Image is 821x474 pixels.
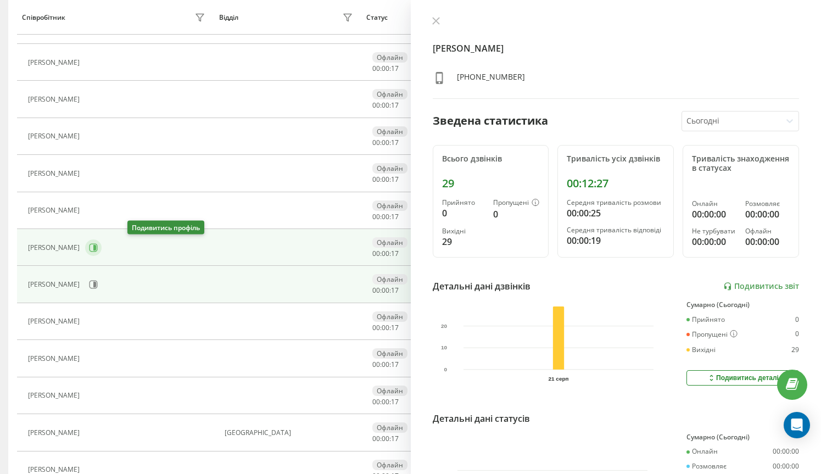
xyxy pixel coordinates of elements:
div: 29 [442,235,485,248]
div: Подивитись деталі [707,373,779,382]
div: Офлайн [372,200,407,211]
div: 00:00:19 [567,234,664,247]
a: Подивитись звіт [723,282,799,291]
div: : : [372,213,399,221]
div: Пропущені [686,330,738,339]
span: 17 [391,434,399,443]
div: Офлайн [372,386,407,396]
span: 17 [391,175,399,184]
span: 00 [382,323,389,332]
div: Пропущені [493,199,539,208]
span: 00 [382,397,389,406]
div: 0 [442,207,485,220]
div: [PERSON_NAME] [28,317,82,325]
div: [PERSON_NAME] [28,355,82,363]
div: 29 [791,346,799,354]
span: 00 [372,286,380,295]
div: [PERSON_NAME] [28,244,82,252]
div: Open Intercom Messenger [784,412,810,438]
div: 00:00:00 [773,448,799,455]
div: 29 [442,177,540,190]
div: : : [372,65,399,73]
span: 00 [382,64,389,73]
div: Прийнято [686,316,725,324]
button: Подивитись деталі [686,370,799,386]
div: 00:00:00 [745,235,790,248]
span: 00 [372,101,380,110]
div: Офлайн [372,163,407,174]
div: 00:00:25 [567,207,664,220]
div: Вихідні [442,227,485,235]
div: Подивитись профіль [127,221,204,235]
div: Офлайн [372,422,407,433]
span: 00 [382,101,389,110]
div: : : [372,435,399,443]
div: Зведена статистика [433,113,548,129]
div: Вихідні [686,346,716,354]
span: 00 [382,434,389,443]
div: : : [372,287,399,294]
span: 17 [391,249,399,258]
div: Офлайн [372,237,407,248]
span: 17 [391,360,399,369]
text: 21 серп [548,376,568,382]
span: 00 [372,175,380,184]
div: Відділ [219,14,238,21]
div: 00:00:00 [745,208,790,221]
text: 0 [444,367,447,373]
text: 20 [441,323,448,329]
span: 00 [372,138,380,147]
span: 00 [382,212,389,221]
div: Офлайн [372,89,407,99]
div: 00:00:00 [692,208,736,221]
div: Статус [366,14,388,21]
span: 00 [382,360,389,369]
h4: [PERSON_NAME] [433,42,800,55]
div: [PERSON_NAME] [28,392,82,399]
div: Середня тривалість розмови [567,199,664,207]
span: 00 [382,286,389,295]
div: Прийнято [442,199,485,207]
div: Тривалість знаходження в статусах [692,154,790,173]
span: 00 [372,64,380,73]
div: 0 [795,316,799,324]
div: Офлайн [372,348,407,359]
div: 00:00:00 [773,462,799,470]
div: [GEOGRAPHIC_DATA] [225,429,355,437]
div: Офлайн [372,52,407,63]
div: [PERSON_NAME] [28,132,82,140]
div: 0 [795,330,799,339]
div: 00:00:00 [692,235,736,248]
div: Офлайн [372,460,407,470]
div: Середня тривалість відповіді [567,226,664,234]
div: Детальні дані дзвінків [433,280,530,293]
span: 00 [372,249,380,258]
div: : : [372,28,399,36]
div: Офлайн [745,227,790,235]
span: 17 [391,323,399,332]
div: Не турбувати [692,227,736,235]
span: 17 [391,138,399,147]
span: 17 [391,286,399,295]
span: 00 [382,249,389,258]
div: : : [372,324,399,332]
div: [PERSON_NAME] [28,466,82,473]
div: Офлайн [372,126,407,137]
div: Розмовляє [686,462,727,470]
div: [PERSON_NAME] [28,170,82,177]
div: : : [372,102,399,109]
span: 00 [372,434,380,443]
div: 00:12:27 [567,177,664,190]
span: 17 [391,64,399,73]
div: Розмовляє [745,200,790,208]
div: : : [372,398,399,406]
div: : : [372,176,399,183]
span: 00 [372,397,380,406]
div: Детальні дані статусів [433,412,530,425]
div: [PERSON_NAME] [28,281,82,288]
div: Всього дзвінків [442,154,540,164]
span: 17 [391,101,399,110]
div: : : [372,361,399,369]
div: : : [372,250,399,258]
span: 00 [382,138,389,147]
